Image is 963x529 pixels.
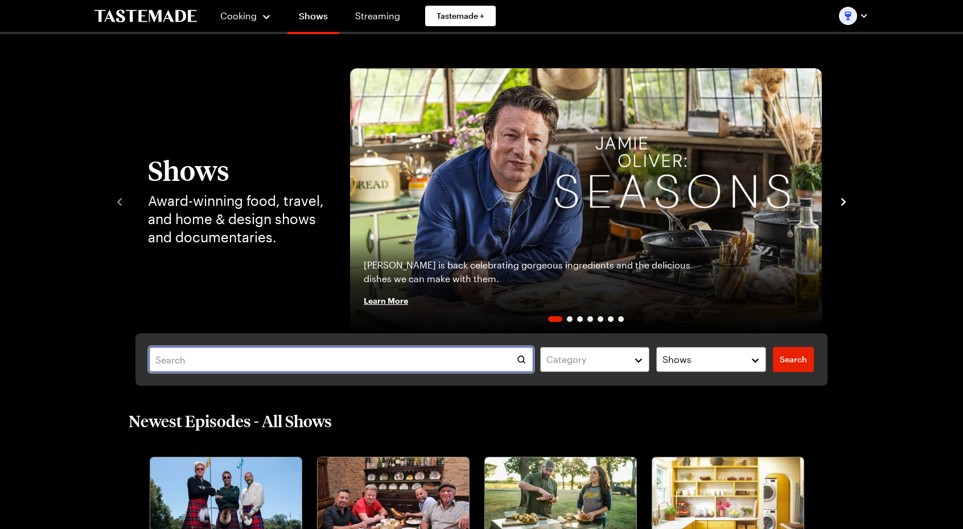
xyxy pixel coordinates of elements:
a: Tastemade + [425,6,496,26]
a: To Tastemade Home Page [94,10,197,23]
div: Category [546,353,627,366]
a: Shows [287,2,339,34]
span: Shows [662,353,692,366]
img: Profile picture [839,7,857,25]
button: navigate to next item [838,194,849,208]
div: 1 / 7 [350,68,822,333]
span: Go to slide 1 [548,316,562,322]
span: Learn More [364,295,408,306]
span: Go to slide 4 [587,316,593,322]
p: Award-winning food, travel, and home & design shows and documentaries. [148,192,327,246]
button: Category [540,347,650,372]
span: Go to slide 6 [608,316,614,322]
span: Cooking [220,10,257,21]
button: Profile picture [839,7,869,25]
span: Go to slide 2 [567,316,573,322]
span: Go to slide 7 [618,316,624,322]
span: Go to slide 3 [577,316,583,322]
a: Jamie Oliver: Seasons[PERSON_NAME] is back celebrating gorgeous ingredients and the delicious dis... [350,68,822,333]
img: Jamie Oliver: Seasons [350,68,822,333]
button: Cooking [220,2,271,30]
h2: Newest Episodes - All Shows [129,411,332,431]
span: Tastemade + [437,10,484,22]
button: navigate to previous item [114,194,125,208]
span: Go to slide 5 [598,316,603,322]
button: Shows [656,347,766,372]
h1: Shows [148,155,327,185]
a: filters [773,347,814,372]
p: [PERSON_NAME] is back celebrating gorgeous ingredients and the delicious dishes we can make with ... [364,258,719,286]
span: Search [780,354,807,365]
input: Search [149,347,533,372]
